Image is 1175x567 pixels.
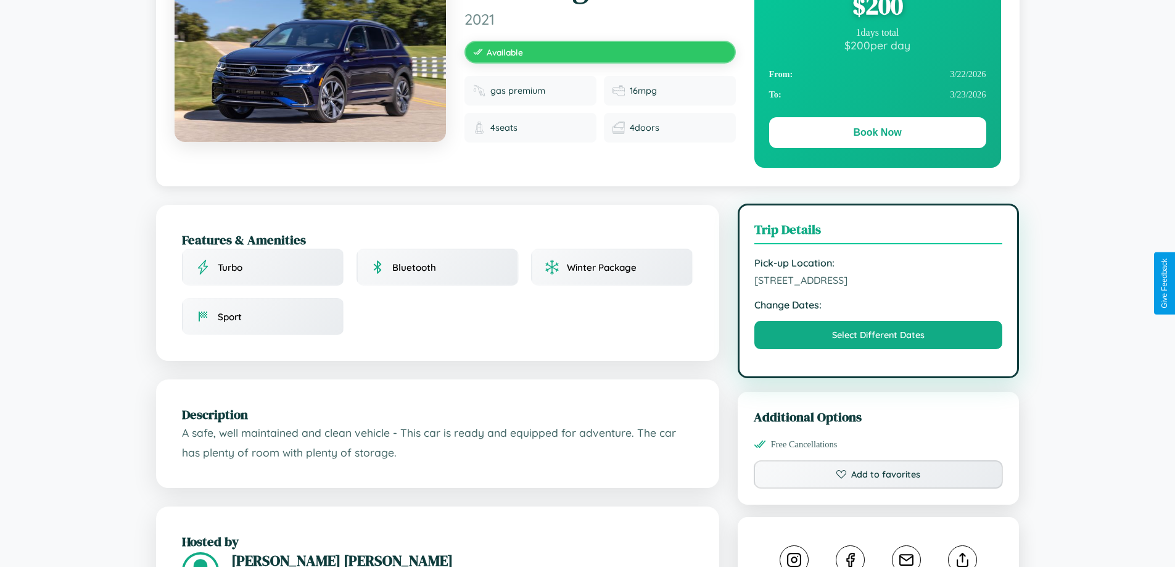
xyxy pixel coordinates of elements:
[218,262,242,273] span: Turbo
[630,85,657,96] span: 16 mpg
[754,274,1003,286] span: [STREET_ADDRESS]
[769,27,986,38] div: 1 days total
[567,262,637,273] span: Winter Package
[490,122,517,133] span: 4 seats
[490,85,545,96] span: gas premium
[769,38,986,52] div: $ 200 per day
[1160,259,1169,308] div: Give Feedback
[754,257,1003,269] strong: Pick-up Location:
[464,10,736,28] span: 2021
[754,299,1003,311] strong: Change Dates:
[769,64,986,85] div: 3 / 22 / 2026
[630,122,659,133] span: 4 doors
[769,117,986,148] button: Book Now
[473,122,485,134] img: Seats
[218,311,242,323] span: Sport
[612,122,625,134] img: Doors
[182,532,693,550] h2: Hosted by
[769,69,793,80] strong: From:
[487,47,523,57] span: Available
[754,321,1003,349] button: Select Different Dates
[769,85,986,105] div: 3 / 23 / 2026
[182,405,693,423] h2: Description
[612,85,625,97] img: Fuel efficiency
[771,439,838,450] span: Free Cancellations
[473,85,485,97] img: Fuel type
[182,231,693,249] h2: Features & Amenities
[769,89,781,100] strong: To:
[392,262,436,273] span: Bluetooth
[182,423,693,462] p: A safe, well maintained and clean vehicle - This car is ready and equipped for adventure. The car...
[754,460,1004,489] button: Add to favorites
[754,408,1004,426] h3: Additional Options
[754,220,1003,244] h3: Trip Details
